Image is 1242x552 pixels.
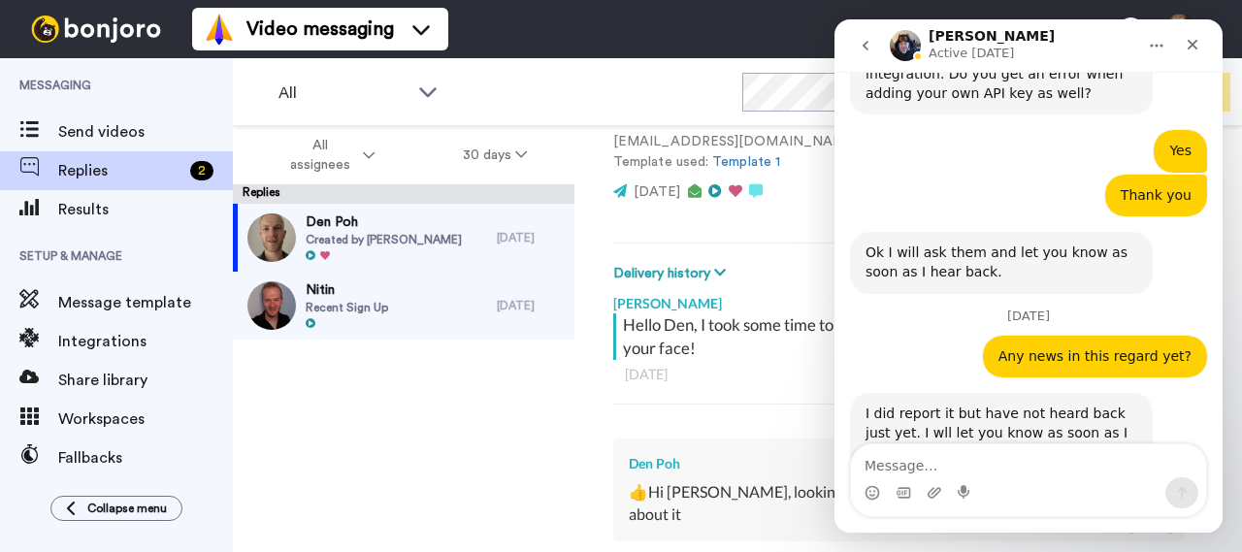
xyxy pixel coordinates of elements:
button: Gif picker [61,466,77,481]
img: bj-logo-header-white.svg [23,16,169,43]
div: Hello Den, I took some time to record a video just for you—hope it brings a smile to your face! [623,313,1198,360]
button: Start recording [123,466,139,481]
div: [DATE] [497,230,565,245]
div: I did report it but have not heard back just yet. I wll let you know as soon as I do. [16,373,318,454]
div: Tim says… [16,155,373,213]
span: Den Poh [306,212,462,232]
button: Collapse menu [50,496,182,521]
span: Collapse menu [87,501,167,516]
div: Thank you [286,167,357,186]
span: Results [58,198,233,221]
p: [EMAIL_ADDRESS][DOMAIN_NAME] Template used: [613,132,858,173]
div: [DATE] [16,290,373,316]
div: Thank you [271,155,373,198]
div: Replies [233,184,574,204]
div: [DATE] [497,298,565,313]
div: [DATE] [625,365,1192,384]
div: Any news in this regard yet? [148,316,373,359]
div: Yes [319,111,373,153]
button: Send a message… [331,458,364,489]
div: I did report it but have not heard back just yet. I wll let you know as soon as I do. [31,385,303,442]
div: Yes [335,122,357,142]
img: vm-color.svg [204,14,235,45]
span: All assignees [280,136,359,175]
span: Message template [58,291,233,314]
button: Emoji picker [30,466,46,481]
img: fa78644c-fa41-4d4b-bb11-1a0dd1d63c96-thumb.jpg [247,213,296,262]
button: Upload attachment [92,466,108,481]
div: Den Poh [629,454,1168,473]
div: Johann says… [16,373,373,470]
span: Created by [PERSON_NAME] [306,232,462,247]
span: Workspaces [58,407,233,431]
div: Tim says… [16,111,373,155]
span: Replies [58,159,182,182]
span: Video messaging [246,16,394,43]
button: Delivery history [613,263,732,284]
span: Recent Sign Up [306,300,388,315]
div: Ok I will ask them and let you know as soon as I hear back. [31,224,303,262]
span: Nitin [306,280,388,300]
div: Any news in this regard yet? [164,328,357,347]
button: All assignees [237,128,419,182]
a: Template 1 [712,155,780,169]
span: Send videos [58,120,233,144]
div: [PERSON_NAME] [613,284,1203,313]
div: 👍Hi [PERSON_NAME], looking forward to it as I am interested to learn more about it [629,481,1168,526]
span: Integrations [58,330,233,353]
div: Ok I will ask them and let you know as soon as I hear back. [16,212,318,274]
span: [DATE] [634,185,680,199]
span: All [278,81,409,105]
div: Johann says… [16,212,373,289]
img: 24396739-1b6f-4635-8011-b1ee5168d6d9-thumb.jpg [247,281,296,330]
textarea: Message… [16,425,372,458]
a: NitinRecent Sign Up[DATE] [233,272,574,340]
div: Tim says… [16,316,373,374]
a: Den PohCreated by [PERSON_NAME][DATE] [233,204,574,272]
button: 30 days [419,138,572,173]
span: Share library [58,369,233,392]
div: 2 [190,161,213,180]
iframe: Intercom live chat [834,19,1223,533]
span: Fallbacks [58,446,233,470]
